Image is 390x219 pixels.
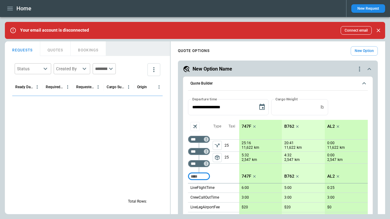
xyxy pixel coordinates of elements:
label: Cargo Weight [275,96,298,102]
span: Type of sector [213,141,222,150]
span: Type of sector [213,153,222,162]
button: Choose date, selected date is Sep 9, 2025 [256,101,268,113]
div: dismiss [374,24,383,37]
h5: New Option Name [193,66,232,72]
p: 2,547 [242,157,251,162]
div: quote-option-actions [356,65,363,73]
label: Departure time [192,96,217,102]
button: Origin column menu [155,83,163,91]
p: 747F [242,124,251,129]
button: REQUESTS [5,41,40,56]
h1: Home [16,5,31,12]
p: 2,547 [284,157,293,162]
div: Status [17,66,41,72]
p: km [297,145,302,150]
button: Requested Route column menu [94,83,102,91]
h4: QUOTE OPTIONS [178,50,210,52]
button: New Option Namequote-option-actions [183,65,373,73]
span: Aircraft selection [190,122,200,131]
p: 20:41 [284,141,294,145]
button: Quote Builder [188,77,368,91]
p: $20 [284,205,291,210]
p: 3:00 [242,195,249,200]
p: CrewCallOutTime [190,195,219,200]
div: Too short [188,148,210,155]
button: New Request [351,4,385,13]
p: 0:00 [327,141,335,145]
button: Ready Date & Time (UTC) column menu [33,83,41,91]
p: 0:00 [327,153,335,158]
p: 25 [225,140,239,151]
p: 4:32 [284,153,292,158]
p: 5:32 [242,153,249,158]
p: 747F [242,174,251,179]
p: AL2 [327,124,335,129]
p: 11,622 [242,145,253,150]
p: 6:00 [242,186,249,190]
p: 3:00 [327,195,335,200]
p: Your email account is disconnected [20,28,89,33]
div: Cargo Summary [107,85,125,89]
p: 2,547 [327,157,336,162]
p: $20 [242,205,248,210]
p: LiveLegAirportFee [190,205,220,210]
p: B762 [284,124,294,129]
button: New Option [351,46,378,56]
div: Origin [137,85,147,89]
p: km [252,157,257,162]
p: Type [213,124,221,129]
button: QUOTES [40,41,71,56]
div: Too short [188,173,210,180]
button: BOOKINGS [71,41,106,56]
button: left aligned [213,141,222,150]
p: km [338,157,343,162]
button: Cargo Summary column menu [125,83,133,91]
p: 3:00 [284,195,292,200]
button: Close [374,26,383,35]
span: package_2 [214,155,220,161]
p: 11,622 [327,145,339,150]
div: Too short [188,160,210,167]
h6: Quote Builder [190,82,213,85]
div: Created By [56,66,80,72]
p: B762 [284,174,294,179]
p: $0 [327,205,331,210]
button: left aligned [213,153,222,162]
p: 11,622 [284,145,296,150]
p: Taxi [229,124,235,129]
p: Total Rows: [128,199,147,204]
p: km [254,145,259,150]
p: lb [321,105,324,110]
p: 25 [225,152,239,163]
p: 0:25 [327,186,335,190]
p: 5:00 [284,186,292,190]
p: km [295,157,300,162]
p: 25:16 [242,141,251,145]
p: AL2 [327,174,335,179]
button: Required Date & Time (UTC) column menu [64,83,72,91]
div: Requested Route [76,85,94,89]
button: Connect email [341,26,372,35]
div: Too short [188,136,210,143]
button: more [147,63,160,76]
div: Required Date & Time (UTC) [46,85,64,89]
p: km [340,145,345,150]
div: Ready Date & Time (UTC) [15,85,33,89]
p: LiveFlightTime [190,185,214,190]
